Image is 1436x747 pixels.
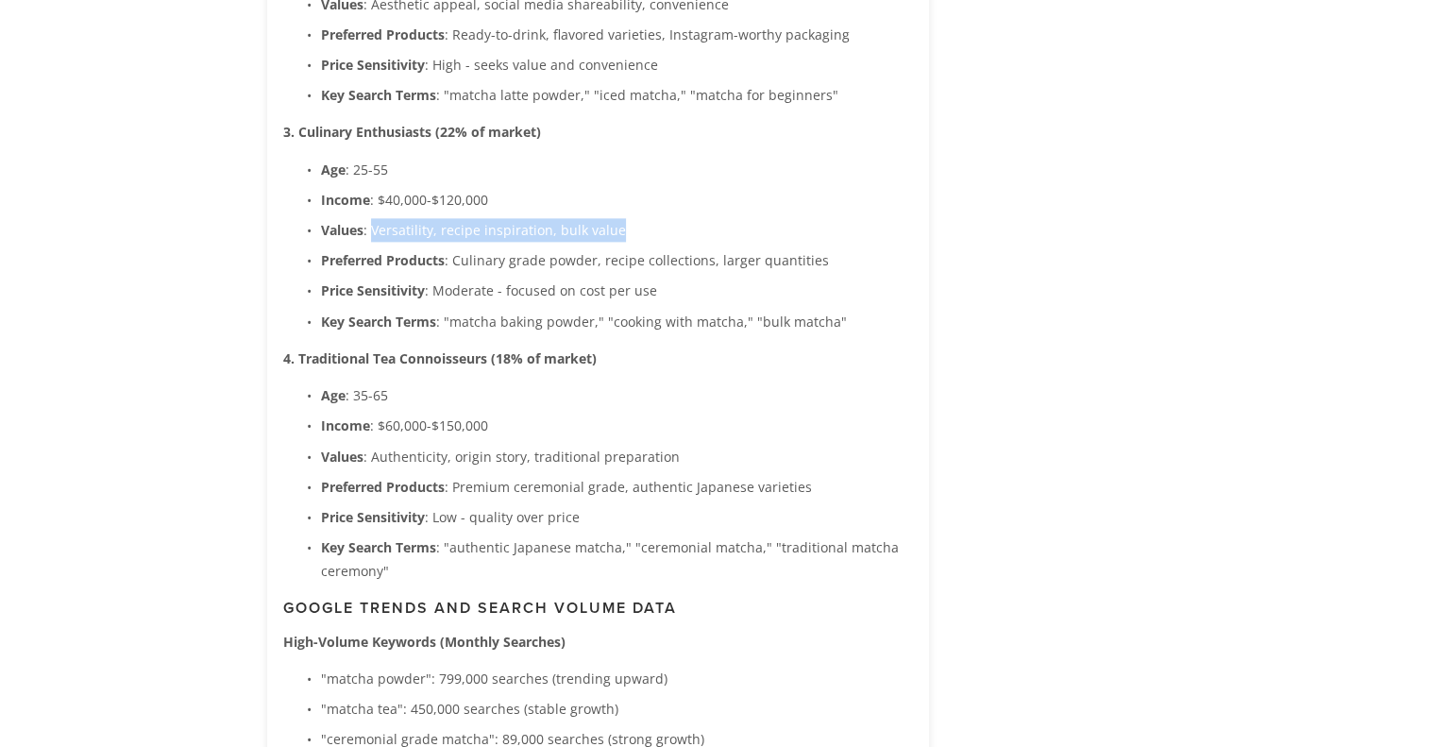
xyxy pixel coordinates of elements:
[321,505,913,529] p: : Low - quality over price
[321,313,436,331] strong: Key Search Terms
[321,251,445,269] strong: Preferred Products
[321,475,913,499] p: : Premium ceremonial grade, authentic Japanese varieties
[321,386,346,404] strong: Age
[321,414,913,437] p: : $60,000-$150,000
[321,478,445,496] strong: Preferred Products
[321,221,363,239] strong: Values
[321,161,346,178] strong: Age
[321,191,370,209] strong: Income
[321,383,913,407] p: : 35-65
[321,53,913,76] p: : High - seeks value and convenience
[321,508,425,526] strong: Price Sensitivity
[321,248,913,272] p: : Culinary grade powder, recipe collections, larger quantities
[321,158,913,181] p: : 25-55
[321,86,436,104] strong: Key Search Terms
[321,25,445,43] strong: Preferred Products
[321,310,913,333] p: : "matcha baking powder," "cooking with matcha," "bulk matcha"
[321,535,913,583] p: : "authentic Japanese matcha," "ceremonial matcha," "traditional matcha ceremony"
[321,83,913,107] p: : "matcha latte powder," "iced matcha," "matcha for beginners"
[321,416,370,434] strong: Income
[321,188,913,212] p: : $40,000-$120,000
[321,697,913,721] p: "matcha tea": 450,000 searches (stable growth)
[321,448,363,466] strong: Values
[283,349,597,367] strong: 4. Traditional Tea Connoisseurs (18% of market)
[321,218,913,242] p: : Versatility, recipe inspiration, bulk value
[321,667,913,690] p: "matcha powder": 799,000 searches (trending upward)
[321,445,913,468] p: : Authenticity, origin story, traditional preparation
[321,538,436,556] strong: Key Search Terms
[321,281,425,299] strong: Price Sensitivity
[321,279,913,302] p: : Moderate - focused on cost per use
[283,599,913,617] h3: Google Trends and Search Volume Data
[283,633,566,651] strong: High-Volume Keywords (Monthly Searches)
[321,56,425,74] strong: Price Sensitivity
[321,23,913,46] p: : Ready-to-drink, flavored varieties, Instagram-worthy packaging
[283,123,541,141] strong: 3. Culinary Enthusiasts (22% of market)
